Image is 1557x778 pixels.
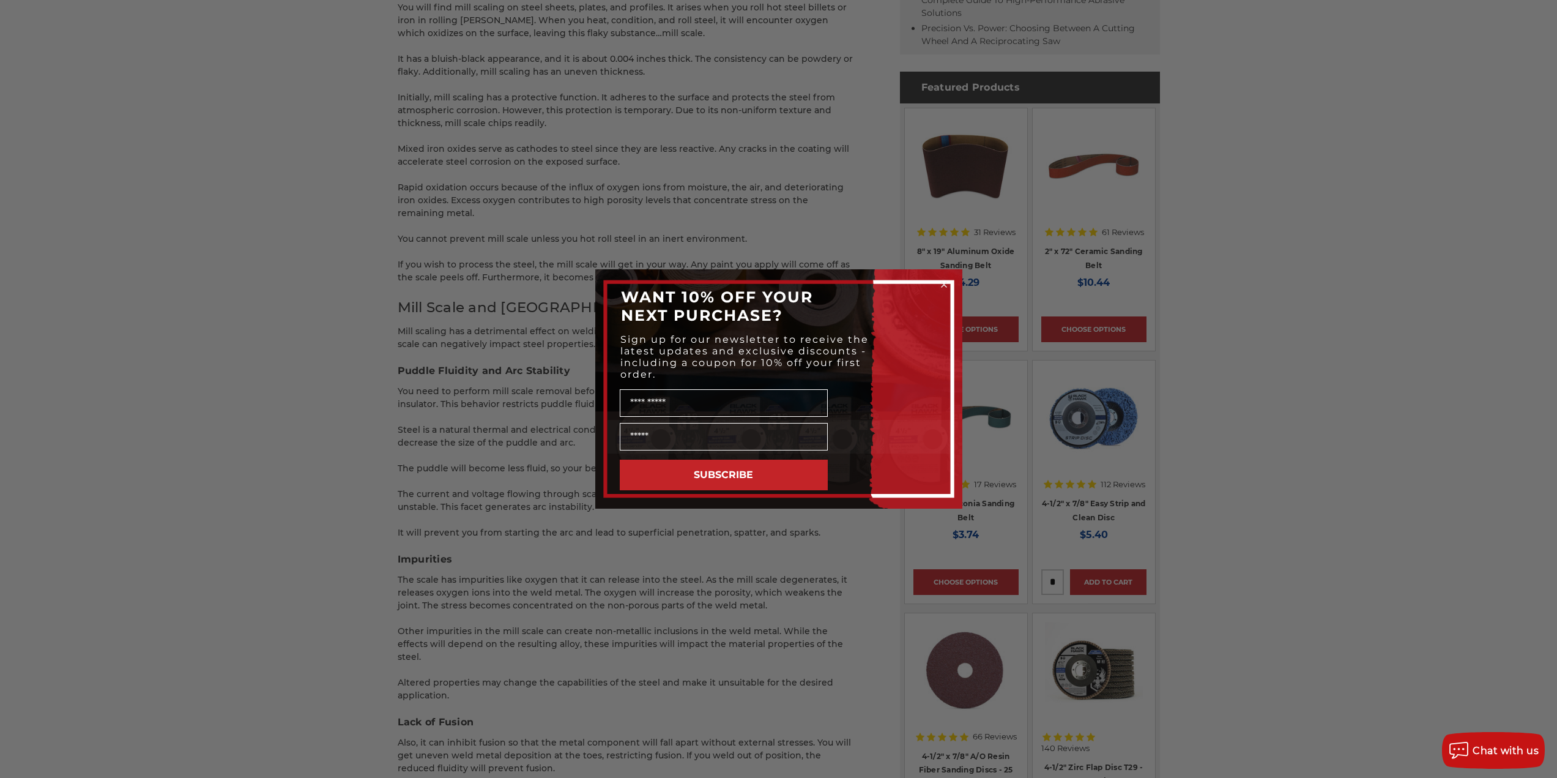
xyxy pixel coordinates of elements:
[620,460,828,490] button: SUBSCRIBE
[1473,745,1539,757] span: Chat with us
[621,288,813,324] span: WANT 10% OFF YOUR NEXT PURCHASE?
[938,279,950,291] button: Close dialog
[620,423,828,451] input: Email
[1442,732,1545,769] button: Chat with us
[620,334,869,380] span: Sign up for our newsletter to receive the latest updates and exclusive discounts - including a co...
